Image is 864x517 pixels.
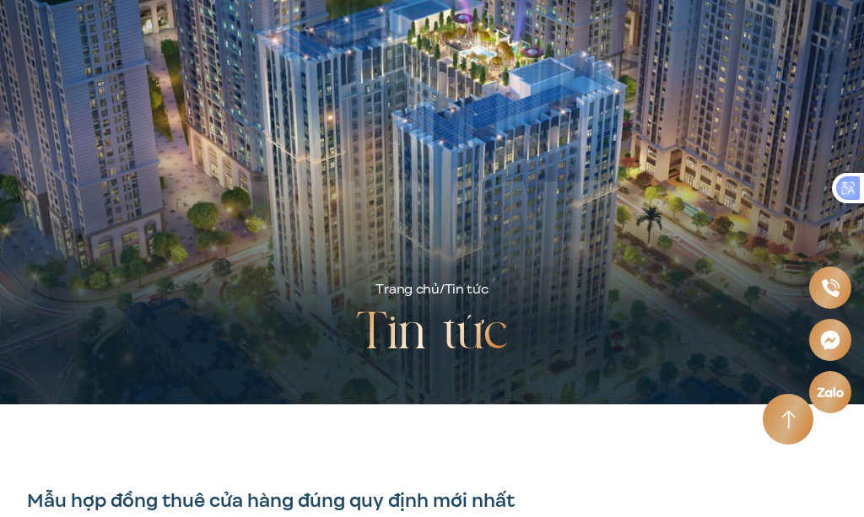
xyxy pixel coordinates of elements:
[375,280,439,299] a: Trang chủ
[781,410,796,429] img: Arrow icon
[821,278,840,297] img: Phone icon
[816,387,844,398] img: Zalo icon
[356,300,508,368] h2: Tin tức
[27,489,837,513] h1: Mẫu hợp đồng thuê cửa hàng đúng quy định mới nhất
[445,280,489,299] span: Tin tức
[375,280,488,300] div: /
[820,330,841,351] img: Messenger icon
